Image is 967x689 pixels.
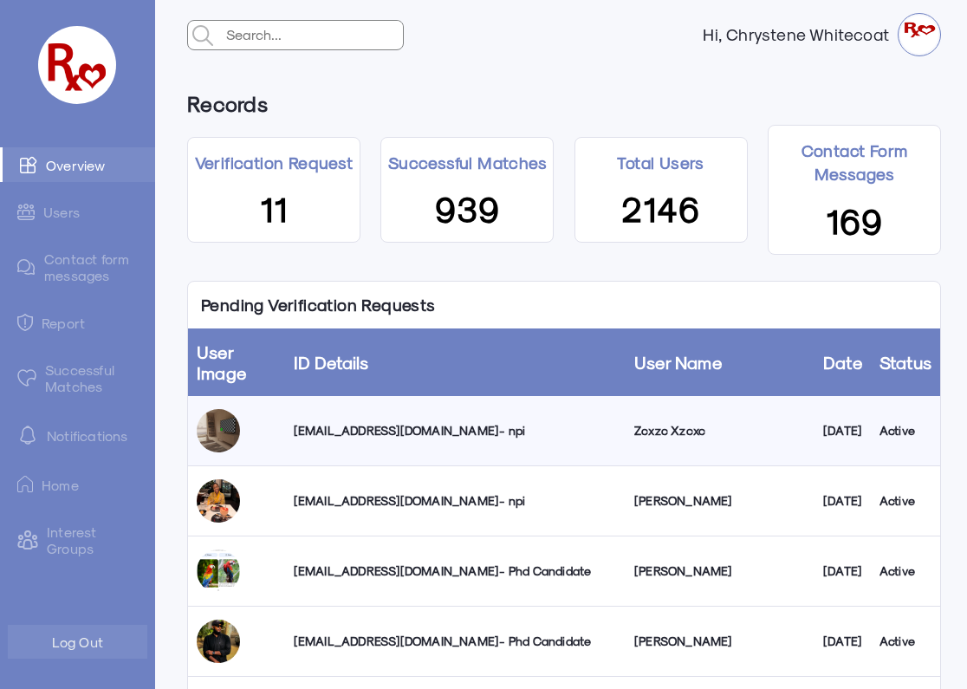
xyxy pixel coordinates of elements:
img: luqzy0elsadf89f4tsso.jpg [197,479,240,523]
img: j6ul1gxjbqkodjkqsn9a.jpg [197,409,240,452]
a: Status [879,352,931,373]
a: Date [823,352,862,373]
img: intrestGropus.svg [17,530,38,550]
div: [EMAIL_ADDRESS][DOMAIN_NAME] - Phd Candidate [294,562,617,580]
img: admin-ic-overview.svg [20,156,37,173]
div: [DATE] [823,492,862,510]
a: User Image [197,341,246,383]
div: [DATE] [823,422,862,439]
div: [EMAIL_ADDRESS][DOMAIN_NAME] - Phd Candidate [294,633,617,650]
p: Successful Matches [388,151,547,174]
p: Contact Form Messages [769,139,940,186]
p: Pending Verification Requests [188,282,449,328]
div: Active [879,422,931,439]
span: 2146 [621,185,700,229]
span: 169 [826,198,883,241]
div: Active [879,492,931,510]
img: admin-search.svg [188,21,217,50]
img: admin-ic-report.svg [17,314,33,331]
img: admin-ic-contact-message.svg [17,259,36,276]
img: admin-ic-users.svg [17,204,35,220]
a: ID Details [294,352,369,373]
h6: Records [187,82,268,125]
button: Log Out [8,625,147,659]
div: [PERSON_NAME] [634,633,806,650]
span: 11 [260,185,289,229]
img: matched.svg [17,369,36,387]
div: [PERSON_NAME] [634,492,806,510]
div: [EMAIL_ADDRESS][DOMAIN_NAME] - npi [294,492,617,510]
div: [DATE] [823,633,862,650]
a: User Name [634,352,722,373]
div: [PERSON_NAME] [634,562,806,580]
div: [EMAIL_ADDRESS][DOMAIN_NAME] - npi [294,422,617,439]
input: Search... [222,21,403,49]
img: tlbaupo5rygbfbeelxs5.jpg [197,549,240,593]
img: r2gg5x8uzdkpk8z2w1kp.jpg [197,620,240,663]
p: Verification Request [195,151,354,174]
span: 939 [435,185,500,229]
img: ic-home.png [17,476,33,493]
div: Active [879,562,931,580]
div: [DATE] [823,562,862,580]
div: Zcxzc Xzcxc [634,422,806,439]
strong: Hi, Chrystene Whitecoat [703,26,898,43]
img: notification-default-white.svg [17,425,38,445]
p: Total Users [617,151,704,174]
div: Active [879,633,931,650]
